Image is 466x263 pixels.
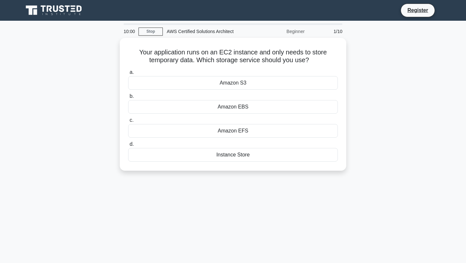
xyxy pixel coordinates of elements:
a: Stop [139,28,163,36]
a: Register [404,6,432,14]
div: Amazon EFS [128,124,338,138]
div: Beginner [252,25,308,38]
div: Amazon S3 [128,76,338,90]
span: b. [129,93,134,99]
div: Instance Store [128,148,338,162]
div: Amazon EBS [128,100,338,114]
div: 1/10 [308,25,346,38]
div: 10:00 [120,25,139,38]
div: AWS Certified Solutions Architect [163,25,252,38]
span: a. [129,69,134,75]
span: d. [129,141,134,147]
h5: Your application runs on an EC2 instance and only needs to store temporary data. Which storage se... [128,48,338,64]
span: c. [129,117,133,123]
